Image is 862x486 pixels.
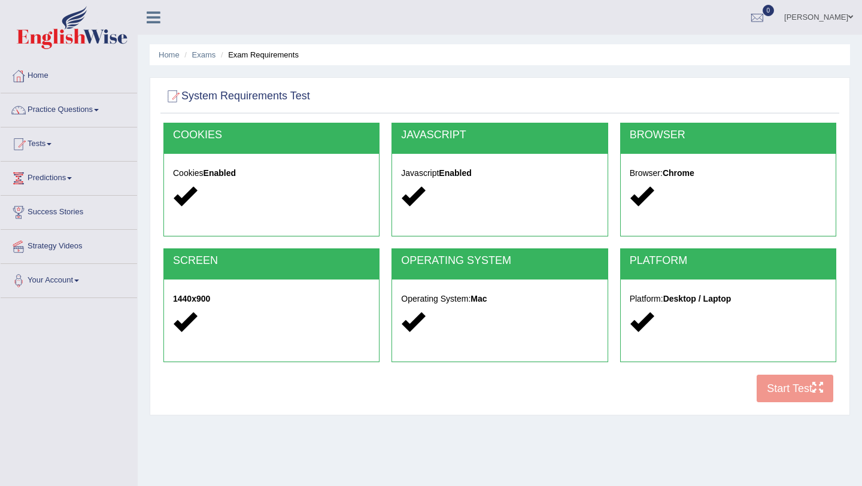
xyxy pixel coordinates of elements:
[439,168,471,178] strong: Enabled
[630,294,827,303] h5: Platform:
[763,5,775,16] span: 0
[1,93,137,123] a: Practice Questions
[401,255,598,267] h2: OPERATING SYSTEM
[159,50,180,59] a: Home
[1,162,137,192] a: Predictions
[173,129,370,141] h2: COOKIES
[401,294,598,303] h5: Operating System:
[1,127,137,157] a: Tests
[204,168,236,178] strong: Enabled
[173,169,370,178] h5: Cookies
[630,129,827,141] h2: BROWSER
[173,255,370,267] h2: SCREEN
[401,169,598,178] h5: Javascript
[471,294,487,303] strong: Mac
[163,87,310,105] h2: System Requirements Test
[630,169,827,178] h5: Browser:
[1,59,137,89] a: Home
[401,129,598,141] h2: JAVASCRIPT
[218,49,299,60] li: Exam Requirements
[1,230,137,260] a: Strategy Videos
[663,168,694,178] strong: Chrome
[192,50,216,59] a: Exams
[173,294,210,303] strong: 1440x900
[630,255,827,267] h2: PLATFORM
[1,196,137,226] a: Success Stories
[1,264,137,294] a: Your Account
[663,294,732,303] strong: Desktop / Laptop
